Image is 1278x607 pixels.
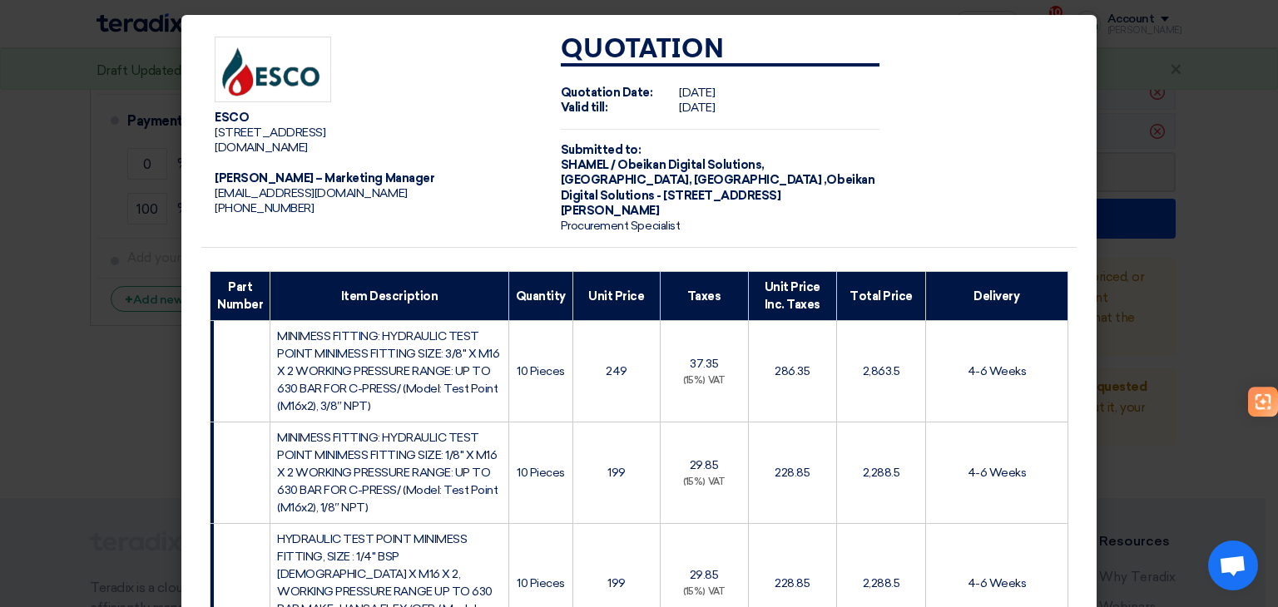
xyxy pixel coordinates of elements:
[277,431,498,515] span: MINIMESS FITTING: HYDRAULIC TEST POINT MINIMESS FITTING SIZE: 1/8" X M16 X 2 WORKING PRESSURE RAN...
[660,272,748,321] th: Taxes
[561,173,874,202] span: [GEOGRAPHIC_DATA], [GEOGRAPHIC_DATA] ,Obeikan Digital Solutions - [STREET_ADDRESS]
[690,568,719,582] span: 29.85
[517,364,565,378] span: 10 Pieces
[607,466,626,480] span: 199
[863,576,900,590] span: 2,288.5
[775,364,810,378] span: 286.35
[561,204,660,218] span: [PERSON_NAME]
[561,37,725,63] strong: Quotation
[561,219,680,233] span: Procurement Specialist
[775,466,810,480] span: 228.85
[561,101,608,115] strong: Valid till:
[215,37,331,102] img: Company Logo
[215,201,314,215] span: [PHONE_NUMBER]
[690,458,719,472] span: 29.85
[836,272,925,321] th: Total Price
[561,158,765,172] span: SHAMEL / Obeikan Digital Solutions,
[508,272,572,321] th: Quantity
[968,466,1027,480] span: 4-6 Weeks
[667,476,741,490] div: (15%) VAT
[215,111,534,126] div: ESCO
[215,186,408,200] span: [EMAIL_ADDRESS][DOMAIN_NAME]
[1208,540,1258,590] div: Open chat
[968,576,1027,590] span: 4-6 Weeks
[667,585,741,600] div: (15%) VAT
[606,364,627,378] span: 249
[517,576,565,590] span: 10 Pieces
[775,576,810,590] span: 228.85
[215,171,534,186] div: [PERSON_NAME] – Marketing Manager
[211,272,270,321] th: Part Number
[561,143,641,157] strong: Submitted to:
[572,272,660,321] th: Unit Price
[215,126,325,140] span: [STREET_ADDRESS]
[277,329,499,413] span: MINIMESS FITTING: HYDRAULIC TEST POINT MINIMESS FITTING SIZE: 3/8" X M16 X 2 WORKING PRESSURE RAN...
[968,364,1027,378] span: 4-6 Weeks
[863,466,900,480] span: 2,288.5
[679,101,715,115] span: [DATE]
[607,576,626,590] span: 199
[561,86,653,100] strong: Quotation Date:
[270,272,509,321] th: Item Description
[925,272,1067,321] th: Delivery
[517,466,565,480] span: 10 Pieces
[690,357,718,371] span: 37.35
[748,272,836,321] th: Unit Price Inc. Taxes
[679,86,715,100] span: [DATE]
[863,364,900,378] span: 2,863.5
[215,141,308,155] span: [DOMAIN_NAME]
[667,374,741,388] div: (15%) VAT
